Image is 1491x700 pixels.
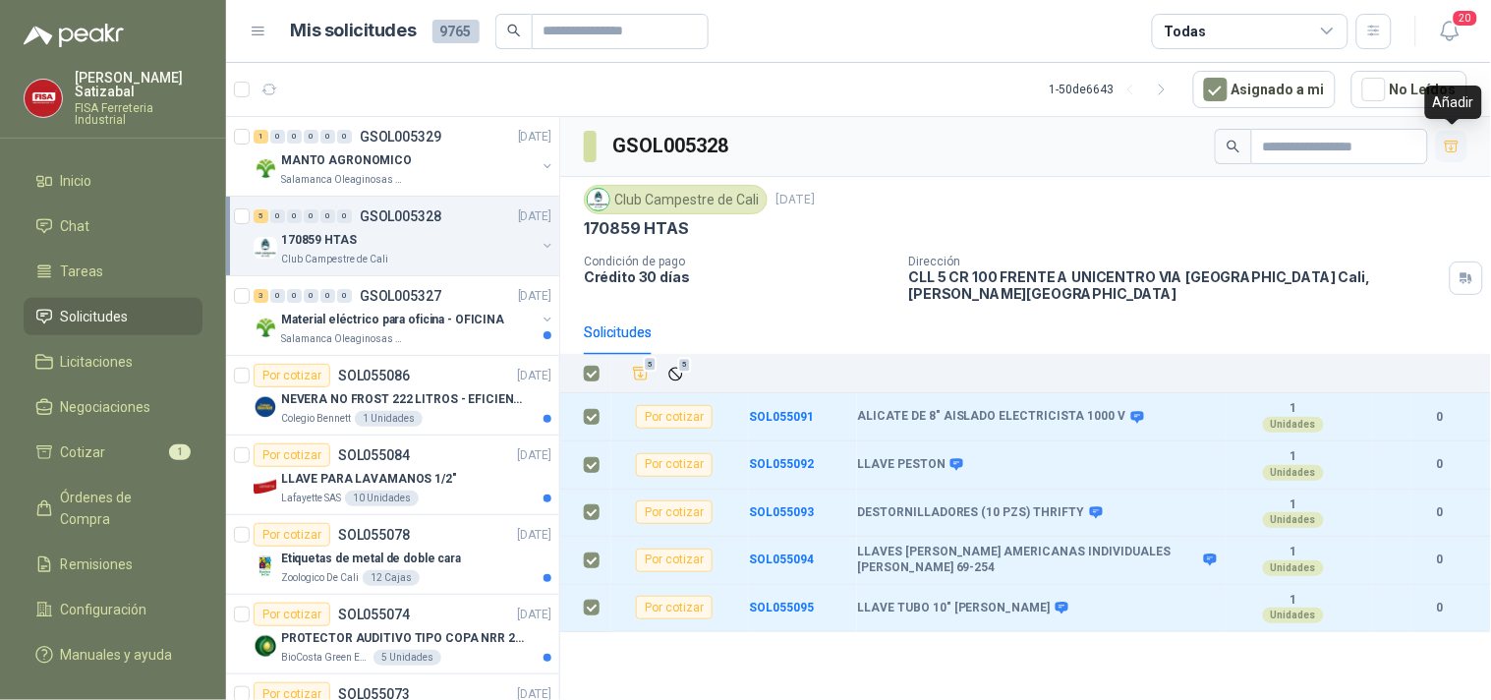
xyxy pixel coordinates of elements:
span: Configuración [61,599,147,620]
a: Negociaciones [24,388,202,426]
a: Licitaciones [24,343,202,380]
img: Logo peakr [24,24,124,47]
span: Tareas [61,261,104,282]
b: 1 [1226,449,1361,465]
a: Por cotizarSOL055078[DATE] Company LogoEtiquetas de metal de doble caraZoologico De Cali12 Cajas [226,515,559,595]
div: 0 [270,289,285,303]
a: 1 0 0 0 0 0 GSOL005329[DATE] Company LogoMANTO AGRONOMICOSalamanca Oleaginosas SAS [254,125,555,188]
p: CLL 5 CR 100 FRENTE A UNICENTRO VIA [GEOGRAPHIC_DATA] Cali , [PERSON_NAME][GEOGRAPHIC_DATA] [909,268,1442,302]
button: Añadir [627,360,655,387]
p: FISA Ferreteria Industrial [75,102,202,126]
p: Zoologico De Cali [281,570,359,586]
p: SOL055074 [338,608,410,621]
div: 0 [320,289,335,303]
div: Por cotizar [254,523,330,547]
p: Material eléctrico para oficina - OFICINA [281,311,504,329]
span: Chat [61,215,90,237]
p: [DATE] [775,191,815,209]
b: 0 [1412,408,1467,427]
div: 0 [337,130,352,144]
button: No Leídos [1351,71,1467,108]
div: 5 [254,209,268,223]
span: Manuales y ayuda [61,644,173,666]
button: Ignorar [662,361,689,387]
a: Remisiones [24,546,202,583]
p: [DATE] [518,128,551,146]
div: 0 [304,289,318,303]
p: Crédito 30 días [584,268,893,285]
p: Club Campestre de Cali [281,252,388,267]
a: Manuales y ayuda [24,636,202,673]
a: 3 0 0 0 0 0 GSOL005327[DATE] Company LogoMaterial eléctrico para oficina - OFICINASalamanca Oleag... [254,284,555,347]
div: Añadir [1425,86,1482,119]
div: Por cotizar [636,596,713,619]
p: [DATE] [518,287,551,306]
img: Company Logo [254,316,277,339]
b: LLAVE PESTON [857,457,946,473]
b: 0 [1412,455,1467,474]
a: SOL055093 [749,505,814,519]
p: BioCosta Green Energy S.A.S [281,650,370,666]
img: Company Logo [254,475,277,498]
p: Lafayette SAS [281,491,341,506]
a: Por cotizarSOL055084[DATE] Company LogoLLAVE PARA LAVAMANOS 1/2"Lafayette SAS10 Unidades [226,436,559,515]
b: ALICATE DE 8" AISLADO ELECTRICISTA 1000 V [857,409,1126,425]
p: Dirección [909,255,1442,268]
div: Unidades [1263,512,1324,528]
p: GSOL005329 [360,130,441,144]
div: Unidades [1263,465,1324,481]
a: Tareas [24,253,202,290]
img: Company Logo [254,236,277,260]
div: 0 [287,209,302,223]
p: NEVERA NO FROST 222 LITROS - EFICIENCIA ENERGETICA A [281,390,526,409]
a: Solicitudes [24,298,202,335]
div: 1 - 50 de 6643 [1050,74,1177,105]
span: Negociaciones [61,396,151,418]
b: LLAVES [PERSON_NAME] AMERICANAS INDIVIDUALES [PERSON_NAME] 69-254 [857,545,1199,575]
div: Unidades [1263,417,1324,433]
a: 5 0 0 0 0 0 GSOL005328[DATE] Company Logo170859 HTASClub Campestre de Cali [254,204,555,267]
p: Salamanca Oleaginosas SAS [281,172,405,188]
p: SOL055078 [338,528,410,542]
p: SOL055086 [338,369,410,382]
a: Por cotizarSOL055074[DATE] Company LogoPROTECTOR AUDITIVO TIPO COPA NRR 23dBBioCosta Green Energy... [226,595,559,674]
span: 5 [644,357,658,373]
div: Unidades [1263,608,1324,623]
p: MANTO AGRONOMICO [281,151,412,170]
span: Solicitudes [61,306,129,327]
p: Salamanca Oleaginosas SAS [281,331,405,347]
b: 1 [1226,545,1361,560]
img: Company Logo [25,80,62,117]
a: SOL055091 [749,410,814,424]
div: 0 [270,130,285,144]
div: 0 [270,209,285,223]
div: 3 [254,289,268,303]
div: Solicitudes [584,321,652,343]
p: Colegio Bennett [281,411,351,427]
span: Cotizar [61,441,106,463]
div: Por cotizar [636,453,713,477]
a: SOL055092 [749,457,814,471]
span: 1 [169,444,191,460]
div: 0 [304,209,318,223]
div: Club Campestre de Cali [584,185,768,214]
span: 9765 [432,20,480,43]
span: Órdenes de Compra [61,487,184,530]
div: Por cotizar [254,364,330,387]
a: SOL055094 [749,553,814,566]
a: Chat [24,207,202,245]
p: Etiquetas de metal de doble cara [281,550,461,568]
p: [DATE] [518,606,551,624]
b: 1 [1226,593,1361,609]
p: LLAVE PARA LAVAMANOS 1/2" [281,470,457,489]
div: Por cotizar [636,405,713,429]
img: Company Logo [254,395,277,419]
a: SOL055095 [749,601,814,614]
div: Por cotizar [254,443,330,467]
div: 0 [337,289,352,303]
p: SOL055084 [338,448,410,462]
